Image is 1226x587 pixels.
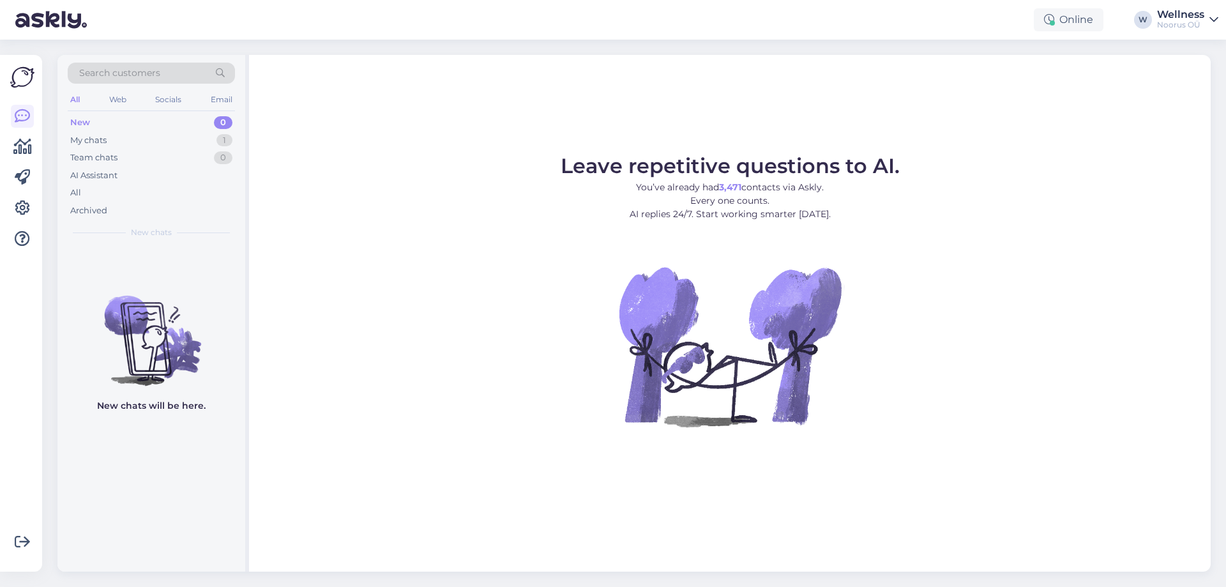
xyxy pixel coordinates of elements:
div: Email [208,91,235,108]
div: W [1134,11,1152,29]
span: New chats [131,227,172,238]
a: WellnessNoorus OÜ [1157,10,1218,30]
img: No Chat active [615,231,845,461]
b: 3,471 [719,181,741,193]
div: Web [107,91,129,108]
div: Socials [153,91,184,108]
p: You’ve already had contacts via Askly. Every one counts. AI replies 24/7. Start working smarter [... [561,181,900,221]
div: All [68,91,82,108]
div: 0 [214,151,232,164]
div: AI Assistant [70,169,117,182]
div: Wellness [1157,10,1204,20]
p: New chats will be here. [97,399,206,413]
div: New [70,116,90,129]
div: All [70,187,81,199]
div: 1 [216,134,232,147]
div: Noorus OÜ [1157,20,1204,30]
img: No chats [57,273,245,388]
div: My chats [70,134,107,147]
div: Online [1034,8,1103,31]
div: 0 [214,116,232,129]
img: Askly Logo [10,65,34,89]
div: Archived [70,204,107,217]
div: Team chats [70,151,117,164]
span: Leave repetitive questions to AI. [561,153,900,178]
span: Search customers [79,66,160,80]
